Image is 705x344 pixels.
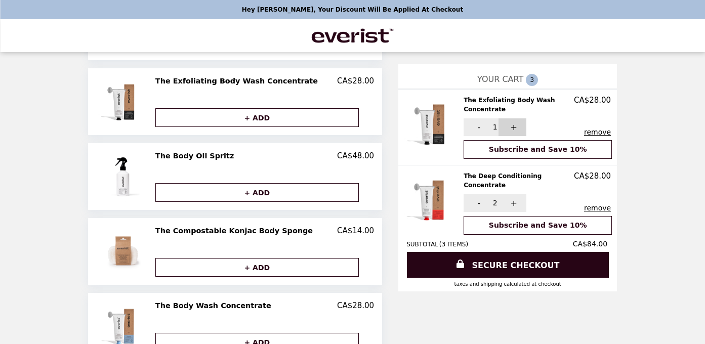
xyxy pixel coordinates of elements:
h2: The Exfoliating Body Wash Concentrate [155,76,322,85]
p: CA$28.00 [337,76,374,85]
span: 2 [493,199,497,207]
h2: The Exfoliating Body Wash Concentrate [464,96,574,114]
span: SUBTOTAL [406,241,439,248]
button: - [464,118,491,136]
button: + ADD [155,108,359,127]
button: + [499,194,526,212]
span: YOUR CART [477,74,523,84]
button: Subscribe and Save 10% [464,140,612,159]
button: + [499,118,526,136]
button: Subscribe and Save 10% [464,216,612,235]
a: SECURE CHECKOUT [407,252,609,278]
h2: The Body Wash Concentrate [155,301,275,310]
p: CA$28.00 [574,96,611,105]
img: The Exfoliating Body Wash Concentrate [98,76,151,127]
span: ( 3 ITEMS ) [439,241,468,248]
span: 3 [526,74,538,86]
span: CA$84.00 [573,240,609,248]
p: CA$28.00 [337,301,374,310]
h2: The Body Oil Spritz [155,151,238,160]
span: 1 [493,123,497,131]
img: Brand Logo [310,25,395,46]
button: + ADD [155,183,359,202]
button: remove [584,204,611,212]
h2: The Deep Conditioning Concentrate [464,171,574,190]
img: The Compostable Konjac Body Sponge [98,226,151,277]
h2: The Compostable Konjac Body Sponge [155,226,317,235]
button: - [464,194,491,212]
button: + ADD [155,258,359,277]
div: Taxes and Shipping calculated at checkout [406,281,609,287]
p: CA$28.00 [574,171,611,181]
img: The Deep Conditioning Concentrate [403,171,463,228]
p: CA$48.00 [337,151,374,160]
button: remove [584,128,611,136]
p: CA$14.00 [337,226,374,235]
img: The Exfoliating Body Wash Concentrate [403,96,463,152]
img: The Body Oil Spritz [98,151,151,202]
p: Hey [PERSON_NAME], your discount will be applied at checkout [242,6,463,13]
